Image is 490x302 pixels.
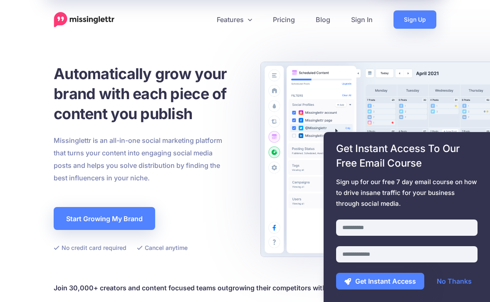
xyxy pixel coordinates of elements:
button: Get Instant Access [336,273,424,290]
span: Get Instant Access To Our Free Email Course [336,141,478,170]
h1: Automatically grow your brand with each piece of content you publish [54,64,266,124]
p: Missinglettr is an all-in-one social marketing platform that turns your content into engaging soc... [54,134,228,184]
a: Blog [305,10,341,29]
a: No Thanks [428,273,480,290]
a: Sign Up [393,10,436,29]
a: Home [54,12,115,27]
h4: Join 30,000+ creators and content focused teams outgrowing their competitors with Missinglettr [54,282,436,294]
a: Sign In [341,10,383,29]
span: Sign up for our free 7 day email course on how to drive insane traffic for your business through ... [336,177,478,209]
a: Features [206,10,262,29]
a: Pricing [262,10,305,29]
